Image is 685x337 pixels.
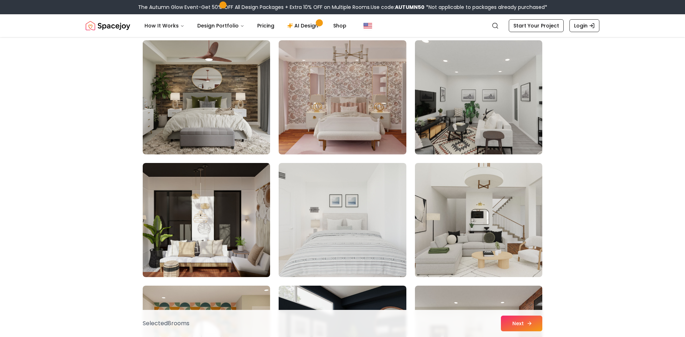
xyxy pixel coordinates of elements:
[143,163,270,277] img: Room room-49
[415,40,542,154] img: Room room-48
[86,19,130,33] img: Spacejoy Logo
[138,4,547,11] div: The Autumn Glow Event-Get 50% OFF All Design Packages + Extra 10% OFF on Multiple Rooms.
[425,4,547,11] span: *Not applicable to packages already purchased*
[252,19,280,33] a: Pricing
[364,21,372,30] img: United States
[281,19,326,33] a: AI Design
[501,316,542,331] button: Next
[569,19,599,32] a: Login
[279,40,406,154] img: Room room-47
[192,19,250,33] button: Design Portfolio
[86,19,130,33] a: Spacejoy
[279,163,406,277] img: Room room-50
[143,40,270,154] img: Room room-46
[509,19,564,32] a: Start Your Project
[415,163,542,277] img: Room room-51
[395,4,425,11] b: AUTUMN50
[371,4,425,11] span: Use code:
[143,319,189,328] p: Selected 8 room s
[139,19,190,33] button: How It Works
[139,19,352,33] nav: Main
[328,19,352,33] a: Shop
[86,14,599,37] nav: Global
